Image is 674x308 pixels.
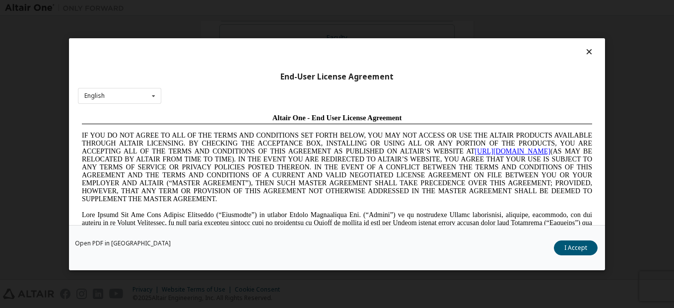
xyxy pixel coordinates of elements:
[554,240,598,255] button: I Accept
[75,240,171,246] a: Open PDF in [GEOGRAPHIC_DATA]
[78,72,596,81] div: End-User License Agreement
[397,38,472,45] a: [URL][DOMAIN_NAME]
[195,4,324,12] span: Altair One - End User License Agreement
[4,101,514,172] span: Lore Ipsumd Sit Ame Cons Adipisc Elitseddo (“Eiusmodte”) in utlabor Etdolo Magnaaliqua Eni. (“Adm...
[84,93,105,99] div: English
[4,22,514,93] span: IF YOU DO NOT AGREE TO ALL OF THE TERMS AND CONDITIONS SET FORTH BELOW, YOU MAY NOT ACCESS OR USE...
